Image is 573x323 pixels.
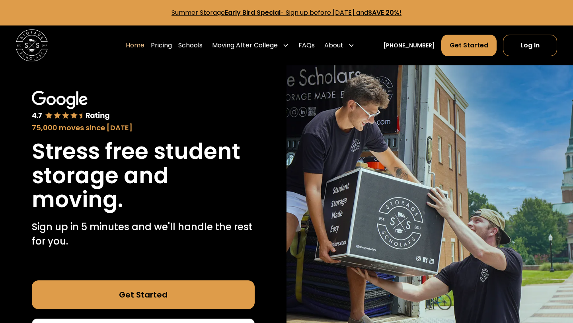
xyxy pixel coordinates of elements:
a: Summer StorageEarly Bird Special- Sign up before [DATE] andSAVE 20%! [172,8,401,17]
img: Google 4.7 star rating [32,91,110,121]
div: About [321,34,358,57]
img: Storage Scholars main logo [16,29,48,61]
div: Moving After College [212,41,278,50]
strong: Early Bird Special [225,8,281,17]
a: Get Started [441,35,497,56]
div: 75,000 moves since [DATE] [32,122,255,133]
a: home [16,29,48,61]
a: Pricing [151,34,172,57]
strong: SAVE 20%! [368,8,401,17]
p: Sign up in 5 minutes and we'll handle the rest for you. [32,220,255,249]
a: Log In [503,35,557,56]
h1: Stress free student storage and moving. [32,139,255,212]
div: About [324,41,343,50]
a: Home [126,34,144,57]
a: Schools [178,34,203,57]
div: Moving After College [209,34,292,57]
a: Get Started [32,280,255,309]
a: FAQs [298,34,315,57]
a: [PHONE_NUMBER] [383,41,435,50]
